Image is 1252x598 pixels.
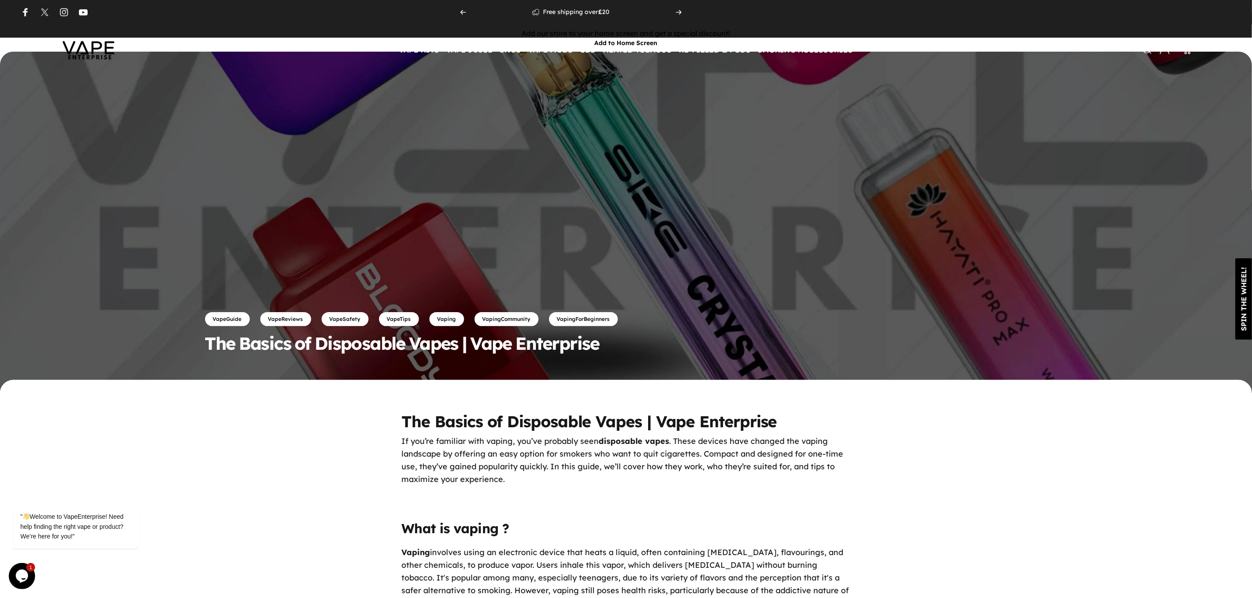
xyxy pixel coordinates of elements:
[409,334,458,352] animate-element: Vapes
[322,312,369,326] a: VapeSafety
[9,563,37,589] iframe: chat widget
[260,312,311,326] a: VapeReviews
[205,334,235,352] animate-element: The
[549,312,618,326] a: VapingForBeginners
[676,40,755,59] summary: RE-FILLED & PODS
[1235,267,1252,331] div: SPIN THE WHEEL!
[599,436,670,446] strong: disposable vapes
[396,40,857,59] nav: Primary
[402,547,430,557] strong: Vaping
[402,519,851,538] h3: What is vaping ?
[577,40,600,59] summary: CBD
[497,40,525,59] summary: SNUS
[205,312,250,326] a: VapeGuide
[599,8,603,16] strong: £
[402,435,851,498] p: If you’re familiar with vaping, you’ve probably seen . These devices have changed the vaping land...
[475,312,539,326] a: VapingCommunity
[443,40,497,59] summary: VAPE JUICE
[396,40,443,59] summary: VAPE KITS
[379,312,419,326] a: VapeTips
[600,40,676,59] summary: HEATED TOBACCO
[2,29,1250,38] p: Add our store to your home screen and get a special discount!
[315,334,405,352] animate-element: Disposable
[1194,40,1196,48] cart-count: 1 item
[470,334,512,352] animate-element: Vape
[49,29,128,70] img: Vape Enterprise
[515,334,599,352] animate-element: Enterprise
[294,334,311,352] animate-element: of
[239,334,291,352] animate-element: Basics
[462,334,467,352] animate-element: |
[525,40,577,59] summary: VAPE MODS
[429,312,464,326] a: Vaping
[9,426,167,559] iframe: chat widget
[402,412,851,432] h2: The Basics of Disposable Vapes | Vape Enterprise
[755,40,857,59] summary: SMOKING ACCESSORIES
[1177,40,1196,59] a: 1 item
[543,8,610,16] p: Free shipping over 20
